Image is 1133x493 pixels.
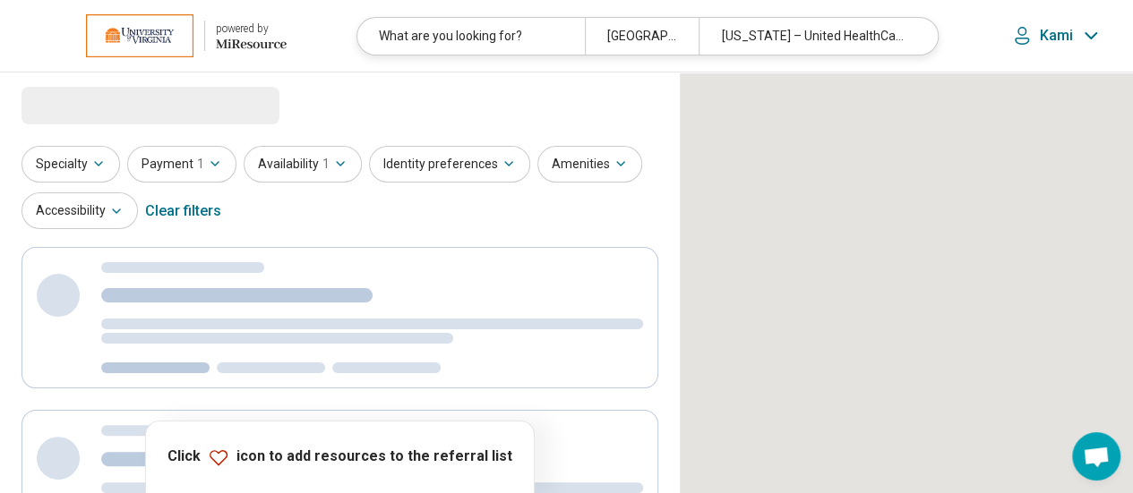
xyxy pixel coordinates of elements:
div: [GEOGRAPHIC_DATA], [GEOGRAPHIC_DATA] [585,18,699,55]
img: University of Virginia [86,14,193,57]
a: University of Virginiapowered by [29,14,287,57]
button: Payment1 [127,146,236,183]
div: powered by [216,21,287,37]
div: What are you looking for? [357,18,585,55]
div: Clear filters [145,190,221,233]
span: 1 [197,155,204,174]
p: Kami [1040,27,1073,45]
button: Amenities [537,146,642,183]
button: Accessibility [21,192,138,229]
p: Click icon to add resources to the referral list [167,446,512,468]
button: Availability1 [244,146,362,183]
span: 1 [322,155,330,174]
button: Identity preferences [369,146,530,183]
div: [US_STATE] – United HealthCare Student Resources [699,18,926,55]
span: Loading... [21,87,172,123]
div: Open chat [1072,432,1120,480]
button: Specialty [21,146,120,183]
